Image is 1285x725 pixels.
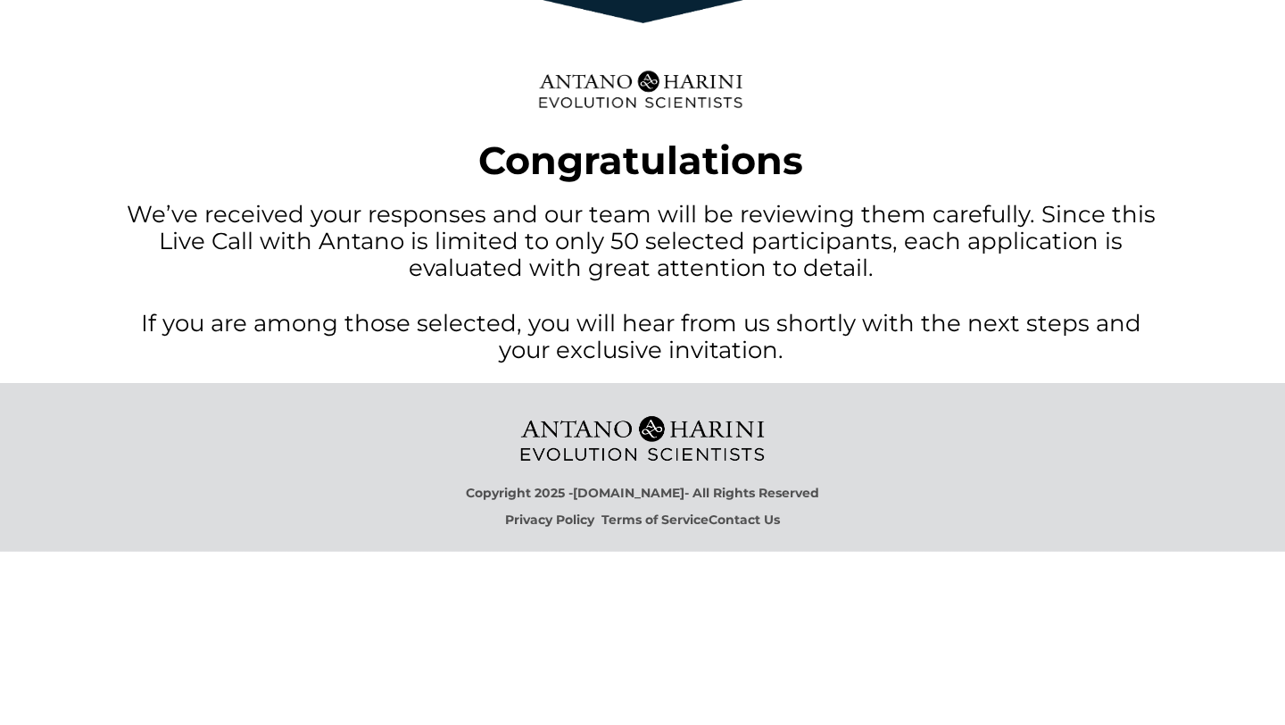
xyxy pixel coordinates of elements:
[117,311,1165,364] p: If you are among those selected, you will hear from us shortly with the next steps and your exclu...
[509,402,776,475] img: Evolution-Scientist (2)
[684,485,819,501] strong: - All Rights Reserved
[336,138,947,182] p: Congratulations
[573,485,684,501] a: [DOMAIN_NAME]
[529,59,752,120] img: Evolution-Scientist (2)
[117,202,1165,282] p: We’ve received your responses and our team will be reviewing them carefully. Since this Live Call...
[601,512,709,528] a: Terms of Service
[505,512,594,528] a: Privacy Policy
[466,485,573,501] strong: Copyright 2025 -
[594,512,780,528] strong: Contact Us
